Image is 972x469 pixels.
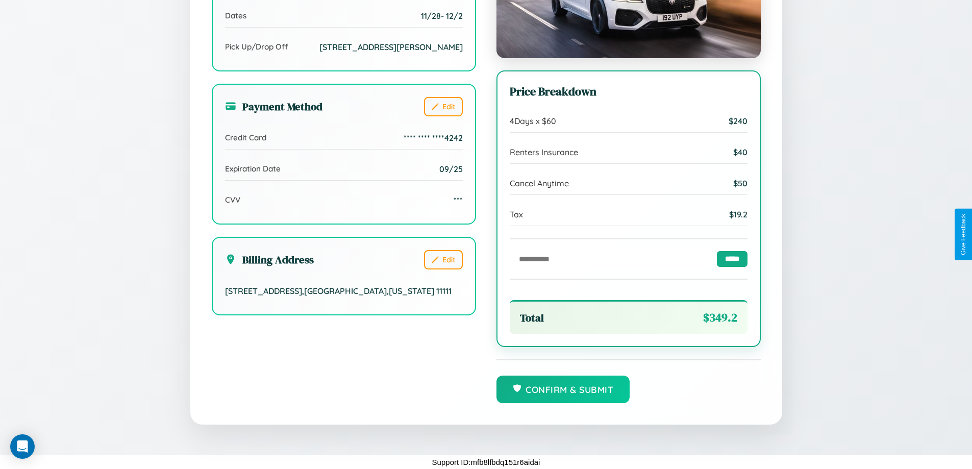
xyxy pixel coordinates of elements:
h3: Payment Method [225,99,322,114]
span: $ 349.2 [703,310,737,326]
div: Give Feedback [960,214,967,255]
span: 4 Days x $ 60 [510,116,556,126]
span: $ 50 [733,178,747,188]
span: 11 / 28 - 12 / 2 [421,11,463,21]
span: $ 240 [729,116,747,126]
span: Cancel Anytime [510,178,569,188]
span: CVV [225,195,240,205]
span: $ 19.2 [729,209,747,219]
span: Tax [510,209,523,219]
span: $ 40 [733,147,747,157]
span: Pick Up/Drop Off [225,42,288,52]
button: Edit [424,97,463,116]
span: Renters Insurance [510,147,578,157]
span: [STREET_ADDRESS][PERSON_NAME] [319,42,463,52]
h3: Price Breakdown [510,84,747,100]
div: Open Intercom Messenger [10,434,35,459]
span: Expiration Date [225,164,281,174]
button: Edit [424,250,463,269]
h3: Billing Address [225,252,314,267]
span: Dates [225,11,246,20]
button: Confirm & Submit [496,376,630,403]
span: Total [520,310,544,325]
span: Credit Card [225,133,266,142]
span: 09/25 [439,164,463,174]
span: [STREET_ADDRESS] , [GEOGRAPHIC_DATA] , [US_STATE] 11111 [225,286,452,296]
p: Support ID: mfb8lfbdq151r6aidai [432,455,540,469]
